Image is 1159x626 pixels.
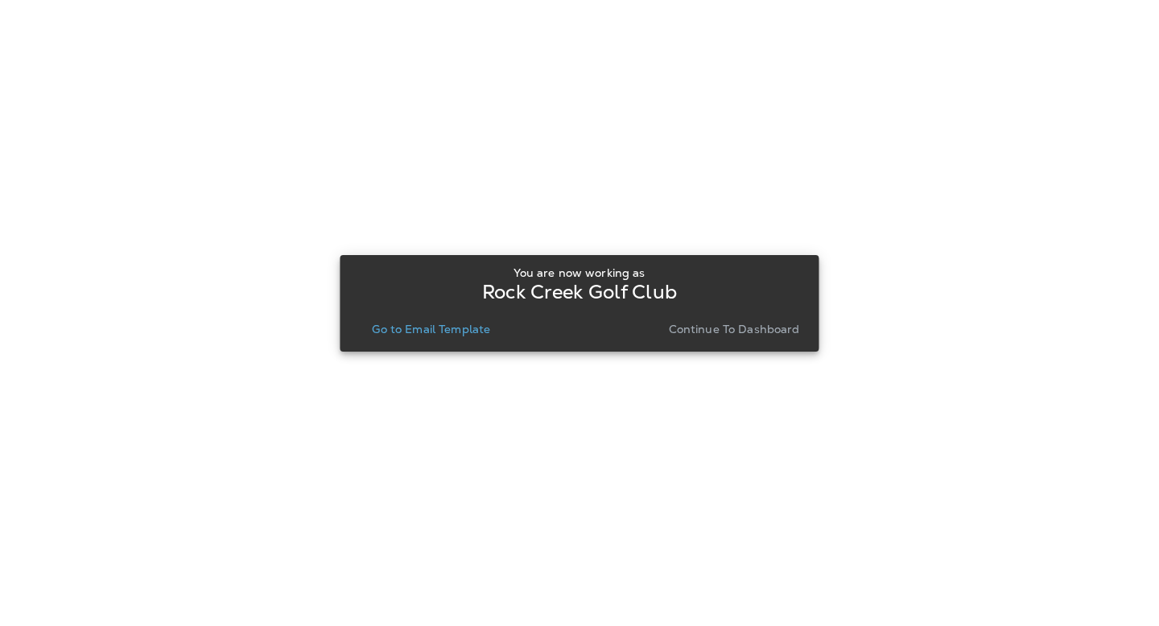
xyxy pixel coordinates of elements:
p: Go to Email Template [372,323,490,336]
button: Continue to Dashboard [662,318,806,340]
button: Go to Email Template [365,318,497,340]
p: Rock Creek Golf Club [482,286,677,299]
p: You are now working as [514,266,645,279]
p: Continue to Dashboard [669,323,800,336]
